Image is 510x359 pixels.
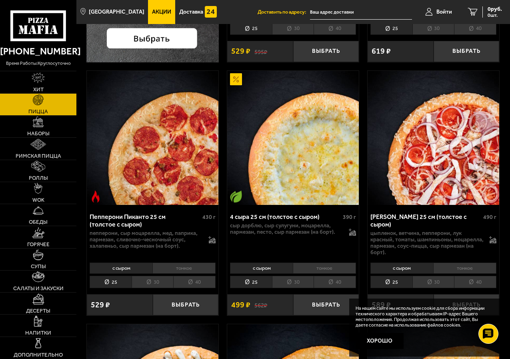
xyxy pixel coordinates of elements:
input: Ваш адрес доставки [310,5,412,20]
span: 0 шт. [488,13,502,18]
li: с сыром [230,263,293,274]
span: Доставить по адресу: [258,10,310,15]
li: 40 [454,22,496,35]
button: Выбрать [293,294,359,315]
li: тонкое [152,263,216,274]
s: 562 ₽ [254,301,267,309]
li: 25 [370,276,412,288]
li: с сыром [90,263,152,274]
li: 40 [173,276,216,288]
span: 529 ₽ [91,301,110,309]
p: пепперони, сыр Моцарелла, мед, паприка, пармезан, сливочно-чесночный соус, халапеньо, сыр пармеза... [90,230,203,249]
img: Пепперони Пиканто 25 см (толстое с сыром) [87,71,218,205]
p: цыпленок, ветчина, пепперони, лук красный, томаты, шампиньоны, моцарелла, пармезан, соус-пицца, с... [370,230,484,256]
button: Хорошо [356,333,404,349]
span: [GEOGRAPHIC_DATA] [89,9,144,15]
span: Роллы [29,175,48,181]
span: Доставка [179,9,203,15]
img: 15daf4d41897b9f0e9f617042186c801.svg [205,6,217,18]
button: Выбрать [434,294,500,315]
span: Хит [33,87,44,92]
span: Десерты [26,308,50,313]
div: [PERSON_NAME] 25 см (толстое с сыром) [370,213,481,228]
img: 4 сыра 25 см (толстое с сыром) [227,71,359,205]
p: На нашем сайте мы используем cookie для сбора информации технического характера и обрабатываем IP... [356,306,490,328]
li: 30 [412,276,454,288]
li: 30 [132,276,174,288]
li: 25 [370,22,412,35]
span: 0 руб. [488,6,502,12]
div: 4 сыра 25 см (толстое с сыром) [230,213,341,221]
li: тонкое [433,263,496,274]
li: тонкое [293,263,356,274]
span: Напитки [25,330,51,335]
img: Острое блюдо [90,191,102,203]
button: Выбрать [153,294,219,315]
li: 30 [412,22,454,35]
img: Петровская 25 см (толстое с сыром) [368,71,499,205]
span: Акции [152,9,171,15]
span: 430 г [202,214,216,221]
span: WOK [32,197,44,203]
a: АкционныйВегетарианское блюдо4 сыра 25 см (толстое с сыром) [227,71,359,205]
span: Обеды [29,219,48,225]
span: 490 г [483,214,496,221]
li: 40 [454,276,496,288]
span: Салаты и закуски [13,286,64,291]
span: Супы [31,264,46,269]
span: 390 г [343,214,356,221]
span: Пицца [28,109,48,114]
li: 25 [90,276,132,288]
span: Дополнительно [14,352,63,357]
p: сыр дорблю, сыр сулугуни, моцарелла, пармезан, песто, сыр пармезан (на борт). [230,223,344,235]
span: Наборы [27,131,50,136]
li: 40 [314,276,356,288]
li: с сыром [370,263,433,274]
s: 595 ₽ [254,48,267,55]
li: 25 [230,276,272,288]
li: 30 [272,22,314,35]
li: 25 [230,22,272,35]
img: Вегетарианское блюдо [230,191,242,203]
li: 30 [272,276,314,288]
button: Выбрать [434,41,500,62]
span: 529 ₽ [231,47,250,55]
a: Острое блюдоПепперони Пиканто 25 см (толстое с сыром) [87,71,218,205]
span: 619 ₽ [372,47,391,55]
button: Выбрать [293,41,359,62]
span: Горячее [27,242,50,247]
div: Пепперони Пиканто 25 см (толстое с сыром) [90,213,200,228]
span: Войти [436,9,452,15]
span: 499 ₽ [231,301,250,309]
li: 40 [314,22,356,35]
span: Римская пицца [16,153,61,158]
img: Акционный [230,73,242,85]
